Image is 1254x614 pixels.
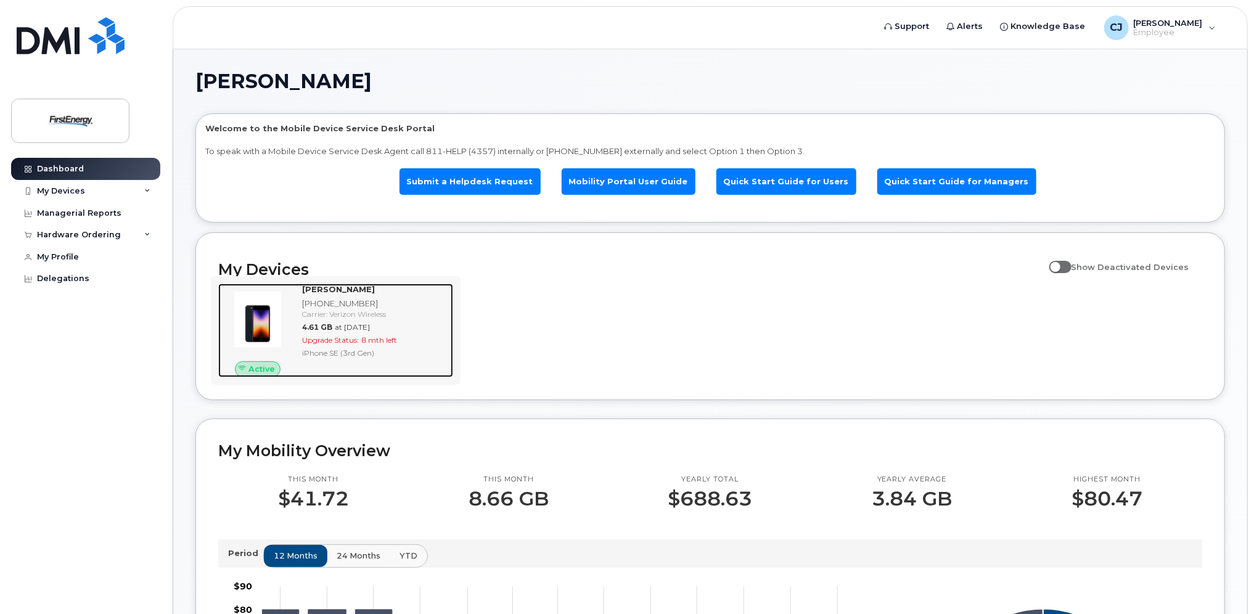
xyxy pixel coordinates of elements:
[302,284,375,294] strong: [PERSON_NAME]
[228,290,287,349] img: image20231002-3703462-1angbar.jpeg
[716,168,856,195] a: Quick Start Guide for Users
[278,475,349,485] p: This month
[469,488,549,510] p: 8.66 GB
[361,335,397,345] span: 8 mth left
[218,284,453,377] a: Active[PERSON_NAME][PHONE_NUMBER]Carrier: Verizon Wireless4.61 GBat [DATE]Upgrade Status:8 mth le...
[337,550,380,562] span: 24 months
[218,260,1043,279] h2: My Devices
[228,547,263,559] p: Period
[205,123,1215,134] p: Welcome to the Mobile Device Service Desk Portal
[302,309,448,319] div: Carrier: Verizon Wireless
[1200,560,1245,605] iframe: Messenger Launcher
[195,72,372,91] span: [PERSON_NAME]
[668,475,752,485] p: Yearly total
[302,335,359,345] span: Upgrade Status:
[872,488,952,510] p: 3.84 GB
[400,168,541,195] a: Submit a Helpdesk Request
[205,145,1215,157] p: To speak with a Mobile Device Service Desk Agent call 811-HELP (4357) internally or [PHONE_NUMBER...
[278,488,349,510] p: $41.72
[1072,475,1142,485] p: Highest month
[1072,262,1189,272] span: Show Deactivated Devices
[668,488,752,510] p: $688.63
[1072,488,1142,510] p: $80.47
[248,363,275,375] span: Active
[218,441,1202,460] h2: My Mobility Overview
[302,322,332,332] span: 4.61 GB
[1049,255,1059,265] input: Show Deactivated Devices
[302,348,448,358] div: iPhone SE (3rd Gen)
[872,475,952,485] p: Yearly average
[877,168,1036,195] a: Quick Start Guide for Managers
[302,298,448,309] div: [PHONE_NUMBER]
[335,322,370,332] span: at [DATE]
[469,475,549,485] p: This month
[234,581,252,592] tspan: $90
[400,550,417,562] span: YTD
[562,168,695,195] a: Mobility Portal User Guide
